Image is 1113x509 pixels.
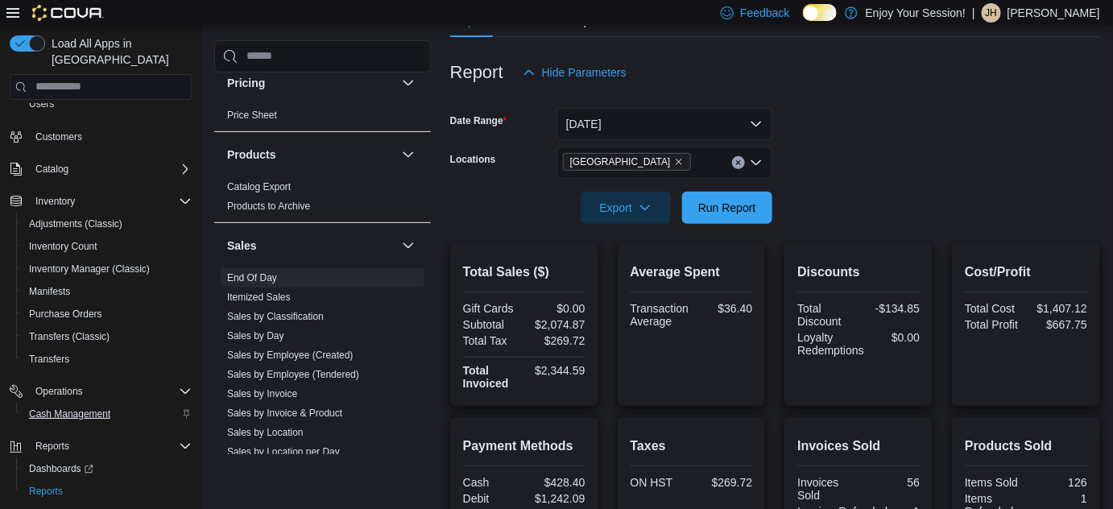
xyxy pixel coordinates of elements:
[463,476,521,489] div: Cash
[23,350,76,369] a: Transfers
[3,158,198,180] button: Catalog
[528,334,585,347] div: $269.72
[23,237,104,256] a: Inventory Count
[463,302,521,315] div: Gift Cards
[732,156,745,169] button: Clear input
[803,4,837,21] input: Dark Mode
[16,235,198,258] button: Inventory Count
[631,263,753,282] h2: Average Spent
[23,459,100,478] a: Dashboards
[16,303,198,325] button: Purchase Orders
[29,192,192,211] span: Inventory
[1029,492,1087,505] div: 1
[631,437,753,456] h2: Taxes
[29,308,102,321] span: Purchase Orders
[227,388,297,399] a: Sales by Invoice
[29,159,75,179] button: Catalog
[227,147,395,163] button: Products
[542,64,627,81] span: Hide Parameters
[35,163,68,176] span: Catalog
[29,217,122,230] span: Adjustments (Classic)
[750,156,763,169] button: Open list of options
[227,446,340,457] a: Sales by Location per Day
[227,349,354,362] span: Sales by Employee (Created)
[32,5,104,21] img: Cova
[23,259,156,279] a: Inventory Manager (Classic)
[29,192,81,211] button: Inventory
[227,350,354,361] a: Sales by Employee (Created)
[570,154,671,170] span: [GEOGRAPHIC_DATA]
[698,200,756,216] span: Run Report
[214,177,431,222] div: Products
[45,35,192,68] span: Load All Apps in [GEOGRAPHIC_DATA]
[227,109,277,122] span: Price Sheet
[227,238,395,254] button: Sales
[29,330,110,343] span: Transfers (Classic)
[16,403,198,425] button: Cash Management
[528,302,585,315] div: $0.00
[35,130,82,143] span: Customers
[528,476,585,489] div: $428.40
[399,145,418,164] button: Products
[1029,476,1087,489] div: 126
[23,94,192,114] span: Users
[965,318,1023,331] div: Total Profit
[1029,318,1087,331] div: $667.75
[803,21,804,22] span: Dark Mode
[3,125,198,148] button: Customers
[450,153,496,166] label: Locations
[227,330,284,341] a: Sales by Day
[965,437,1087,456] h2: Products Sold
[866,3,966,23] p: Enjoy Your Session!
[23,282,192,301] span: Manifests
[23,482,69,501] a: Reports
[29,382,192,401] span: Operations
[227,200,310,213] span: Products to Archive
[581,192,671,224] button: Export
[227,427,304,438] a: Sales by Location
[528,318,585,331] div: $2,074.87
[35,385,83,398] span: Operations
[23,304,192,324] span: Purchase Orders
[29,126,192,147] span: Customers
[516,56,633,89] button: Hide Parameters
[214,106,431,131] div: Pricing
[29,127,89,147] a: Customers
[227,408,342,419] a: Sales by Invoice & Product
[16,480,198,503] button: Reports
[1007,3,1100,23] p: [PERSON_NAME]
[16,93,198,115] button: Users
[694,476,752,489] div: $269.72
[23,482,192,501] span: Reports
[23,404,117,424] a: Cash Management
[227,291,291,304] span: Itemized Sales
[399,236,418,255] button: Sales
[29,263,150,275] span: Inventory Manager (Classic)
[1029,302,1087,315] div: $1,407.12
[16,258,198,280] button: Inventory Manager (Classic)
[227,292,291,303] a: Itemized Sales
[23,350,192,369] span: Transfers
[227,311,324,322] a: Sales by Classification
[29,97,54,110] span: Users
[227,272,277,283] a: End Of Day
[227,407,342,420] span: Sales by Invoice & Product
[227,180,291,193] span: Catalog Export
[740,5,789,21] span: Feedback
[797,263,920,282] h2: Discounts
[986,3,998,23] span: JH
[871,331,920,344] div: $0.00
[797,302,855,328] div: Total Discount
[29,408,110,420] span: Cash Management
[399,73,418,93] button: Pricing
[29,382,89,401] button: Operations
[227,310,324,323] span: Sales by Classification
[23,282,77,301] a: Manifests
[29,485,63,498] span: Reports
[682,192,772,224] button: Run Report
[862,476,920,489] div: 56
[23,237,192,256] span: Inventory Count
